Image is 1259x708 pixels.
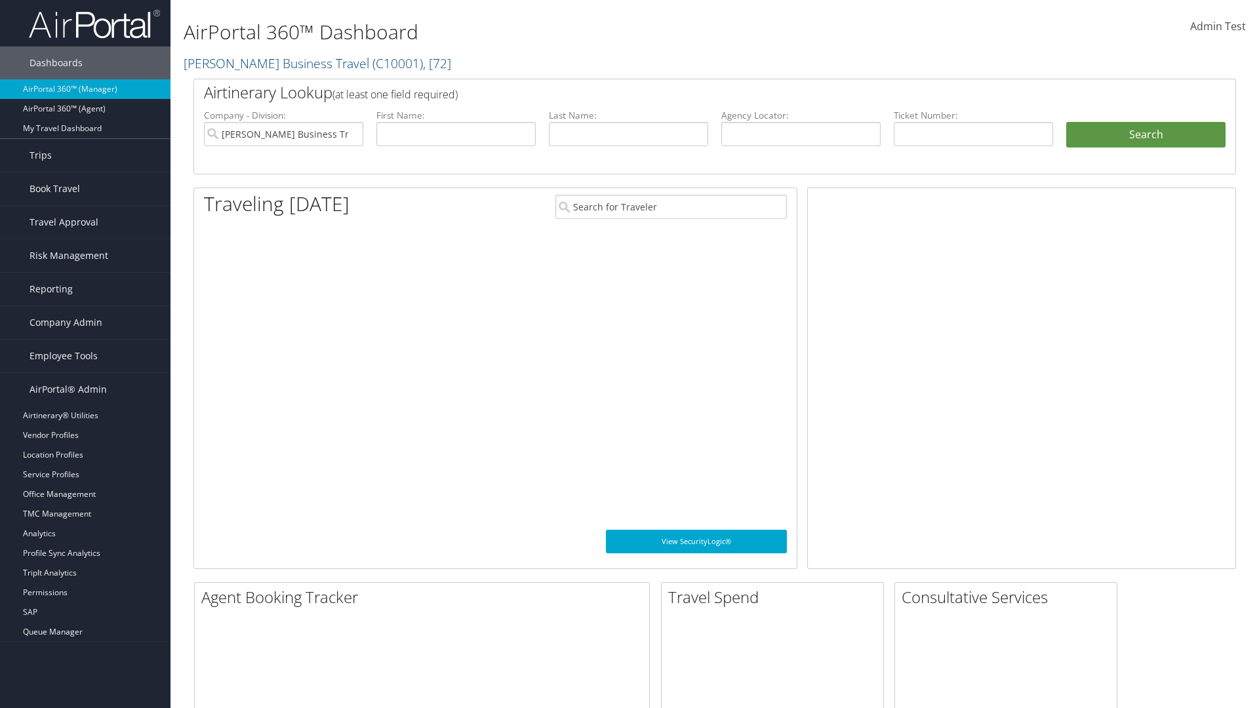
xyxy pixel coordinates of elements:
span: (at least one field required) [332,87,458,102]
span: Travel Approval [30,206,98,239]
label: Ticket Number: [894,109,1053,122]
h2: Consultative Services [902,586,1117,608]
a: Admin Test [1190,7,1246,47]
span: ( C10001 ) [372,54,423,72]
span: , [ 72 ] [423,54,451,72]
span: Dashboards [30,47,83,79]
span: Reporting [30,273,73,305]
span: Book Travel [30,172,80,205]
label: Last Name: [549,109,708,122]
h2: Airtinerary Lookup [204,81,1139,104]
span: AirPortal® Admin [30,373,107,406]
a: [PERSON_NAME] Business Travel [184,54,451,72]
label: Agency Locator: [721,109,881,122]
button: Search [1066,122,1226,148]
h1: Traveling [DATE] [204,190,350,218]
label: Company - Division: [204,109,363,122]
h1: AirPortal 360™ Dashboard [184,18,892,46]
span: Trips [30,139,52,172]
label: First Name: [376,109,536,122]
h2: Travel Spend [668,586,883,608]
input: Search for Traveler [555,195,787,219]
img: airportal-logo.png [29,9,160,39]
h2: Agent Booking Tracker [201,586,649,608]
a: View SecurityLogic® [606,530,787,553]
span: Company Admin [30,306,102,339]
span: Admin Test [1190,19,1246,33]
span: Risk Management [30,239,108,272]
span: Employee Tools [30,340,98,372]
